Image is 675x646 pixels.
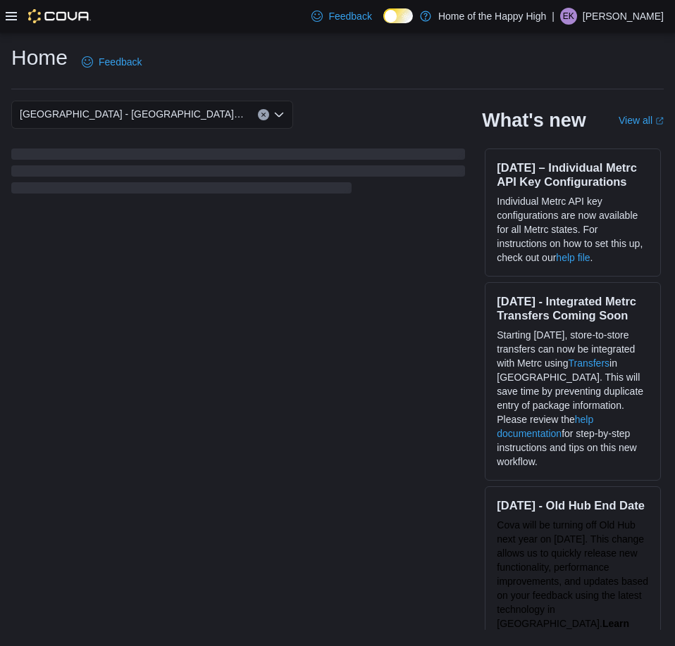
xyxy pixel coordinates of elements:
[328,9,371,23] span: Feedback
[560,8,577,25] div: Evan Kaybidge
[563,8,574,25] span: EK
[497,194,649,265] p: Individual Metrc API key configurations are now available for all Metrc states. For instructions ...
[497,519,648,629] span: Cova will be turning off Old Hub next year on [DATE]. This change allows us to quickly release ne...
[583,8,664,25] p: [PERSON_NAME]
[497,294,649,322] h3: [DATE] - Integrated Metrc Transfers Coming Soon
[99,55,142,69] span: Feedback
[258,109,269,120] button: Clear input
[568,357,609,369] a: Transfers
[11,44,68,72] h1: Home
[76,48,147,76] a: Feedback
[556,252,590,263] a: help file
[497,328,649,469] p: Starting [DATE], store-to-store transfers can now be integrated with Metrc using in [GEOGRAPHIC_D...
[497,414,593,439] a: help documentation
[497,160,649,189] h3: [DATE] – Individual Metrc API Key Configurations
[655,117,664,125] svg: External link
[383,8,413,23] input: Dark Mode
[497,498,649,512] h3: [DATE] - Old Hub End Date
[273,109,285,120] button: Open list of options
[619,115,664,126] a: View allExternal link
[28,9,91,23] img: Cova
[438,8,546,25] p: Home of the Happy High
[383,23,384,24] span: Dark Mode
[20,106,244,122] span: [GEOGRAPHIC_DATA] - [GEOGRAPHIC_DATA] - Fire & Flower
[552,8,555,25] p: |
[306,2,377,30] a: Feedback
[482,109,586,132] h2: What's new
[11,151,465,196] span: Loading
